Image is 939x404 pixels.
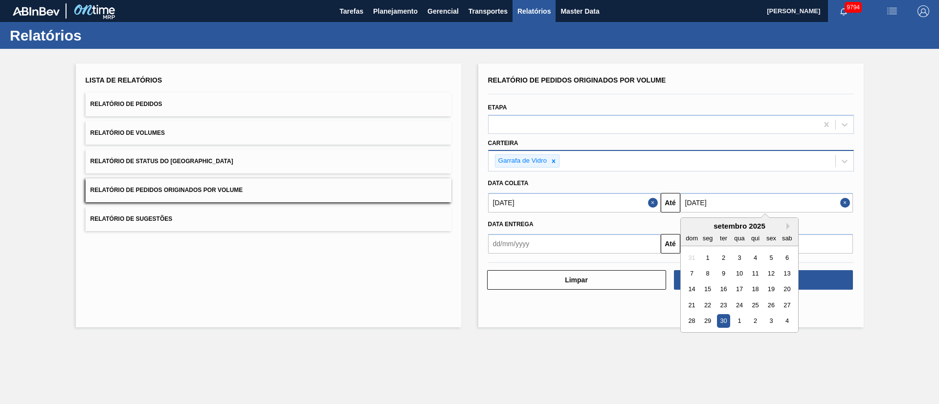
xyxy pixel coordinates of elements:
[373,5,418,17] span: Planejamento
[339,5,363,17] span: Tarefas
[517,5,551,17] span: Relatórios
[86,92,451,116] button: Relatório de Pedidos
[488,221,534,228] span: Data entrega
[685,267,698,280] div: Choose domingo, 7 de setembro de 2025
[845,2,862,13] span: 9794
[488,193,661,213] input: dd/mm/yyyy
[495,155,549,167] div: Garrafa de Vidro
[488,76,666,84] span: Relatório de Pedidos Originados por Volume
[86,207,451,231] button: Relatório de Sugestões
[685,251,698,264] div: Not available domingo, 31 de agosto de 2025
[701,232,714,245] div: seg
[680,193,853,213] input: dd/mm/yyyy
[90,158,233,165] span: Relatório de Status do [GEOGRAPHIC_DATA]
[560,5,599,17] span: Master Data
[10,30,183,41] h1: Relatórios
[780,298,793,312] div: Choose sábado, 27 de setembro de 2025
[681,222,798,230] div: setembro 2025
[13,7,60,16] img: TNhmsLtSVTkK8tSr43FrP2fwEKptu5GPRR3wAAAABJRU5ErkJggg==
[764,283,778,296] div: Choose sexta-feira, 19 de setembro de 2025
[764,298,778,312] div: Choose sexta-feira, 26 de setembro de 2025
[701,267,714,280] div: Choose segunda-feira, 8 de setembro de 2025
[488,234,661,254] input: dd/mm/yyyy
[780,251,793,264] div: Choose sábado, 6 de setembro de 2025
[685,283,698,296] div: Choose domingo, 14 de setembro de 2025
[648,193,661,213] button: Close
[90,187,243,193] span: Relatório de Pedidos Originados por Volume
[685,298,698,312] div: Choose domingo, 21 de setembro de 2025
[748,251,761,264] div: Choose quinta-feira, 4 de setembro de 2025
[748,267,761,280] div: Choose quinta-feira, 11 de setembro de 2025
[701,315,714,328] div: Choose segunda-feira, 29 de setembro de 2025
[685,315,698,328] div: Choose domingo, 28 de setembro de 2025
[701,283,714,296] div: Choose segunda-feira, 15 de setembro de 2025
[828,4,859,18] button: Notificações
[488,140,518,147] label: Carteira
[733,283,746,296] div: Choose quarta-feira, 17 de setembro de 2025
[748,298,761,312] div: Choose quinta-feira, 25 de setembro de 2025
[86,121,451,145] button: Relatório de Volumes
[716,251,730,264] div: Choose terça-feira, 2 de setembro de 2025
[86,76,162,84] span: Lista de Relatórios
[780,232,793,245] div: sab
[488,180,529,187] span: Data coleta
[733,251,746,264] div: Choose quarta-feira, 3 de setembro de 2025
[487,270,666,290] button: Limpar
[780,283,793,296] div: Choose sábado, 20 de setembro de 2025
[716,298,730,312] div: Choose terça-feira, 23 de setembro de 2025
[716,315,730,328] div: Choose terça-feira, 30 de setembro de 2025
[764,315,778,328] div: Choose sexta-feira, 3 de outubro de 2025
[90,101,162,107] span: Relatório de Pedidos
[764,232,778,245] div: sex
[661,193,680,213] button: Até
[764,251,778,264] div: Choose sexta-feira, 5 de setembro de 2025
[780,315,793,328] div: Choose sábado, 4 de outubro de 2025
[764,267,778,280] div: Choose sexta-feira, 12 de setembro de 2025
[733,315,746,328] div: Choose quarta-feira, 1 de outubro de 2025
[733,232,746,245] div: qua
[427,5,459,17] span: Gerencial
[684,250,795,329] div: month 2025-09
[661,234,680,254] button: Até
[716,283,730,296] div: Choose terça-feira, 16 de setembro de 2025
[488,104,507,111] label: Etapa
[685,232,698,245] div: dom
[674,270,853,290] button: Download
[86,149,451,173] button: Relatório de Status do [GEOGRAPHIC_DATA]
[786,223,793,230] button: Next Month
[917,5,929,17] img: Logout
[469,5,508,17] span: Transportes
[90,129,165,136] span: Relatório de Volumes
[748,283,761,296] div: Choose quinta-feira, 18 de setembro de 2025
[86,178,451,202] button: Relatório de Pedidos Originados por Volume
[840,193,853,213] button: Close
[701,298,714,312] div: Choose segunda-feira, 22 de setembro de 2025
[716,232,730,245] div: ter
[886,5,898,17] img: userActions
[748,232,761,245] div: qui
[733,267,746,280] div: Choose quarta-feira, 10 de setembro de 2025
[90,215,173,222] span: Relatório de Sugestões
[780,267,793,280] div: Choose sábado, 13 de setembro de 2025
[733,298,746,312] div: Choose quarta-feira, 24 de setembro de 2025
[748,315,761,328] div: Choose quinta-feira, 2 de outubro de 2025
[716,267,730,280] div: Choose terça-feira, 9 de setembro de 2025
[701,251,714,264] div: Choose segunda-feira, 1 de setembro de 2025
